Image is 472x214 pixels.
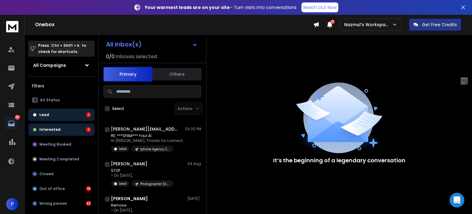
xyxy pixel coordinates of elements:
button: All Campaigns [28,59,95,71]
a: Reach Out Now [301,2,338,12]
div: 1 [86,112,91,117]
p: Closed [39,172,53,176]
div: 1 [86,127,91,132]
p: Lead [119,147,127,151]
p: STOP [111,168,173,173]
p: – Turn visits into conversations [145,4,297,10]
button: Others [152,67,202,81]
span: 27 [330,20,335,24]
p: It’s the beginning of a legendary conversation [273,156,405,165]
button: Meeting Completed [28,153,95,165]
h1: [PERSON_NAME] [111,196,148,202]
button: Lead1 [28,109,95,121]
h1: Onebox [35,21,313,28]
p: Lead [39,112,49,117]
h1: [PERSON_NAME][EMAIL_ADDRESS][DOMAIN_NAME] [111,126,179,132]
button: Get Free Credits [409,18,461,31]
strong: Your warmest leads are on your site [145,4,230,10]
button: All Inbox(s) [101,38,203,50]
p: Lead [119,181,127,186]
p: Meeting Booked [39,142,71,147]
p: [DATE] [187,196,201,201]
img: tab_keywords_by_traffic_grey.svg [61,36,66,41]
div: Keywords by Traffic [68,36,104,40]
button: Wrong person22 [28,197,95,210]
p: 431 [15,115,20,120]
button: Closed [28,168,95,180]
div: v 4.0.25 [17,10,30,15]
span: Ctrl + Shift + k [50,42,80,49]
img: logo_orange.svg [10,10,15,15]
h1: All Inbox(s) [106,41,142,47]
p: Get Free Credits [422,22,457,28]
h3: Inboxes selected [116,53,157,60]
span: 0 / 0 [106,53,115,60]
a: 431 [5,117,18,130]
p: Iphone Agency Campaign [140,147,170,151]
button: Out of office19 [28,183,95,195]
p: 04 Aug [187,161,201,166]
h1: All Campaigns [33,62,66,68]
p: Meeting Completed [39,157,79,162]
div: Domain: [URL] [16,16,44,21]
p: > On [DATE], [111,173,173,178]
button: Primary [103,67,152,82]
div: Domain Overview [23,36,55,40]
p: Interested [39,127,61,132]
label: Select [112,106,124,111]
p: > On [DATE], [111,208,173,213]
button: Meeting Booked [28,138,95,151]
button: P [6,198,18,210]
p: All Status [40,98,60,103]
p: Out of office [39,186,65,191]
div: 19 [86,186,91,191]
img: logo [6,21,18,32]
img: tab_domain_overview_orange.svg [17,36,22,41]
p: Nazmul's Workspace [344,22,392,28]
p: 03:00 PM [185,127,201,131]
div: Open Intercom Messenger [450,193,464,208]
p: Wrong person [39,201,67,206]
p: Press to check for shortcuts. [38,42,86,55]
h1: [PERSON_NAME] [111,161,147,167]
div: 22 [86,201,91,206]
p: Hi [PERSON_NAME], Thanks for connecting, [111,138,185,143]
img: website_grey.svg [10,16,15,21]
button: Interested1 [28,123,95,136]
h3: Filters [28,82,95,90]
button: All Status [28,94,95,106]
p: Reach Out Now [303,4,336,10]
p: Photographer [GEOGRAPHIC_DATA] [140,182,170,186]
p: Remove [111,203,173,208]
